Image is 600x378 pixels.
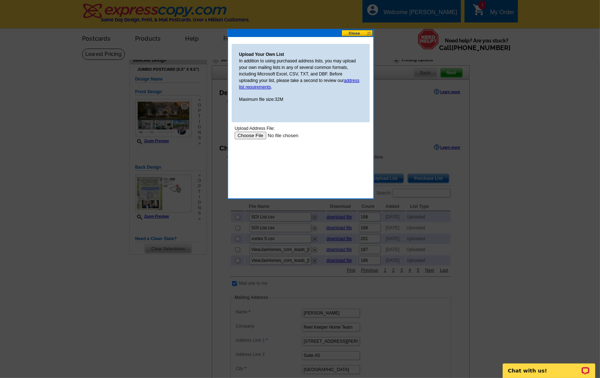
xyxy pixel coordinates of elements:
iframe: LiveChat chat widget [498,355,600,378]
p: In addition to using purchased address lists, you may upload your own mailing lists in any of sev... [239,58,362,90]
strong: Upload Your Own List [239,52,284,57]
span: 32M [275,97,283,102]
div: Upload Address File: [3,3,135,9]
p: Maximum file size: [239,96,362,103]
